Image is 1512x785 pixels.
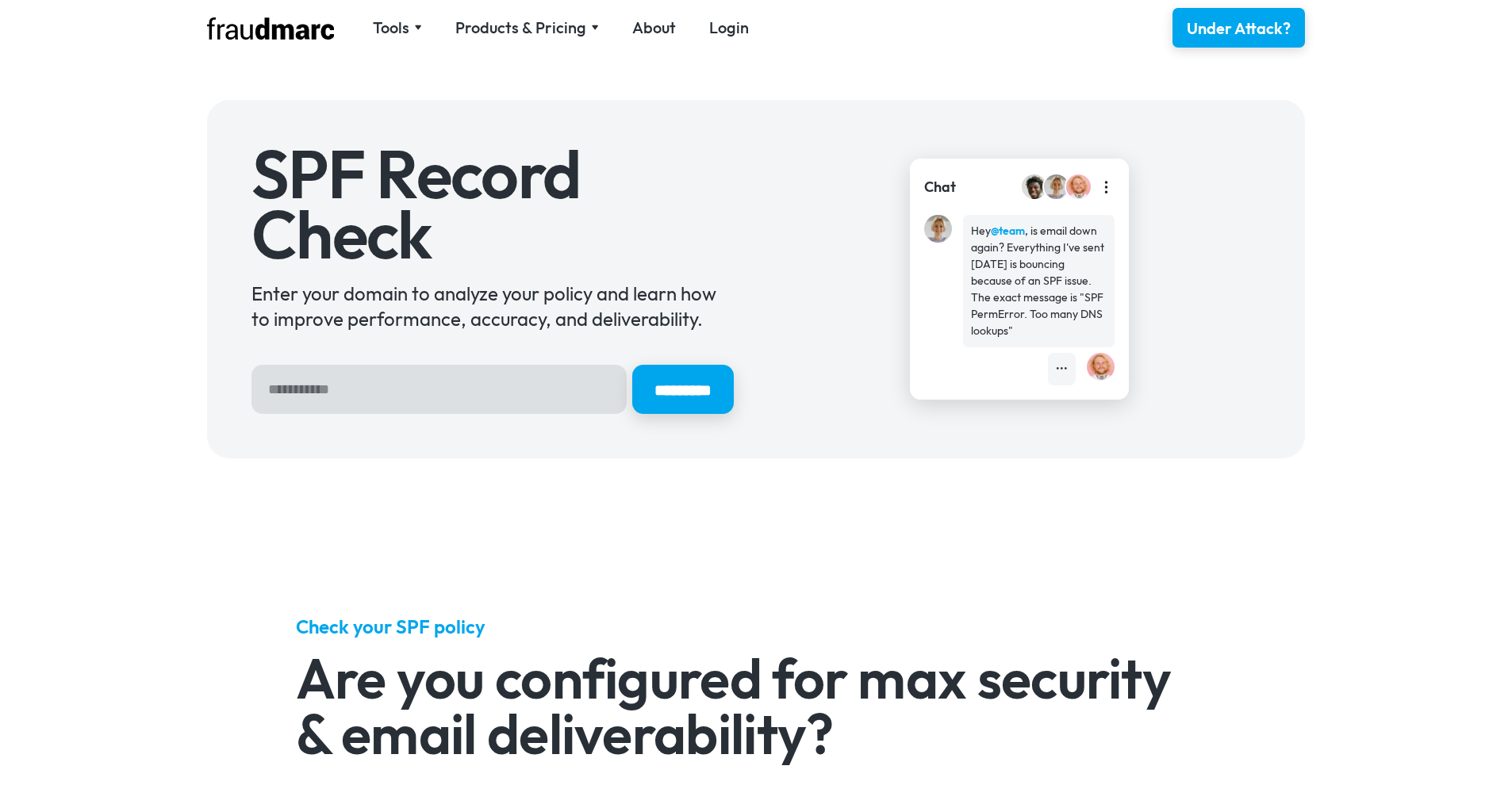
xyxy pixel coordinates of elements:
div: Enter your domain to analyze your policy and learn how to improve performance, accuracy, and deli... [251,281,734,331]
div: Hey , is email down again? Everything I've sent [DATE] is bouncing because of an SPF issue. The e... [971,223,1107,339]
div: Under Attack? [1187,17,1291,40]
div: Products & Pricing [455,17,599,39]
div: Tools [373,17,422,39]
a: About [632,17,676,39]
strong: @team [991,224,1025,238]
div: Chat [924,177,956,197]
a: Under Attack? [1172,8,1305,48]
h2: Are you configured for max security & email deliverability? [296,650,1217,761]
h5: Check your SPF policy [296,614,1217,639]
div: ••• [1056,361,1068,377]
div: Tools [373,17,409,39]
a: Login [709,17,749,39]
form: Hero Sign Up Form [251,365,734,414]
div: Products & Pricing [455,17,586,39]
h1: SPF Record Check [251,144,734,264]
